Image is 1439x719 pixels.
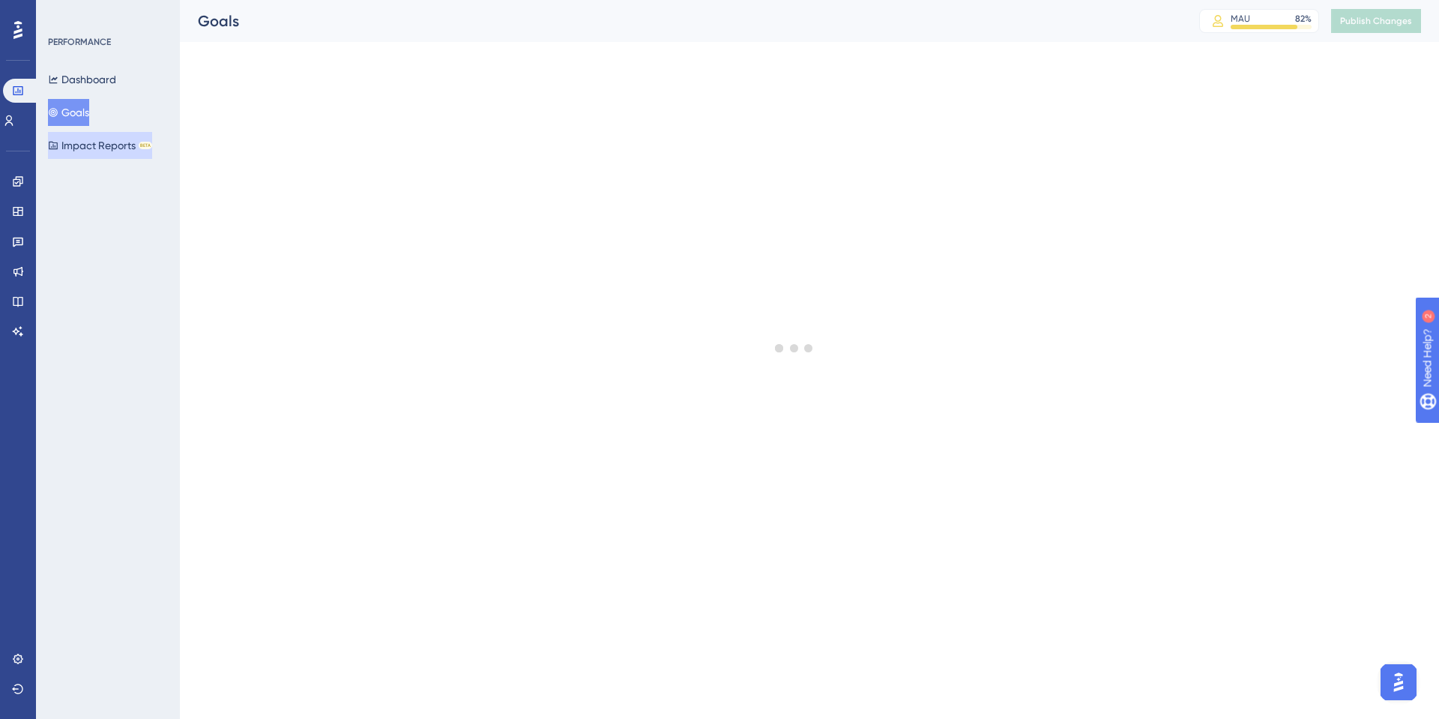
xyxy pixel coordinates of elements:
div: 2 [104,7,109,19]
span: Publish Changes [1340,15,1412,27]
button: Impact ReportsBETA [48,132,152,159]
div: Goals [198,10,1162,31]
div: 82 % [1295,13,1312,25]
button: Publish Changes [1331,9,1421,33]
span: Need Help? [35,4,94,22]
div: BETA [139,142,152,149]
div: MAU [1231,13,1250,25]
button: Dashboard [48,66,116,93]
button: Goals [48,99,89,126]
iframe: UserGuiding AI Assistant Launcher [1376,660,1421,705]
div: PERFORMANCE [48,36,111,48]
